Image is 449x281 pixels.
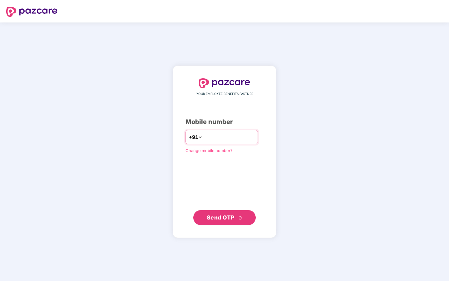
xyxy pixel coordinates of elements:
div: Mobile number [185,117,264,127]
img: logo [6,7,57,17]
button: Send OTPdouble-right [193,210,256,225]
a: Change mobile number? [185,148,233,153]
span: down [198,135,202,139]
span: +91 [189,133,198,141]
span: double-right [239,216,243,220]
span: Send OTP [207,214,234,221]
img: logo [199,78,250,88]
span: YOUR EMPLOYEE BENEFITS PARTNER [196,91,253,96]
